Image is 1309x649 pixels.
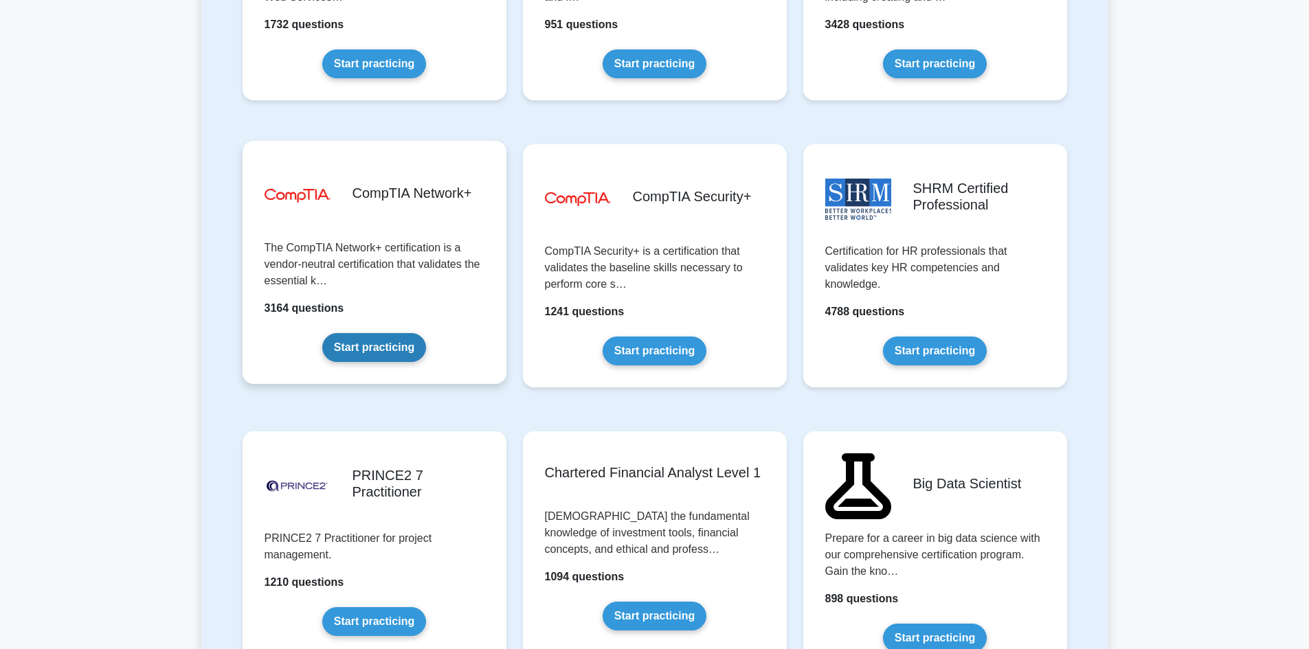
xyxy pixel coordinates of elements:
[322,333,426,362] a: Start practicing
[322,607,426,636] a: Start practicing
[322,49,426,78] a: Start practicing
[883,337,987,365] a: Start practicing
[603,337,706,365] a: Start practicing
[603,49,706,78] a: Start practicing
[883,49,987,78] a: Start practicing
[603,602,706,630] a: Start practicing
